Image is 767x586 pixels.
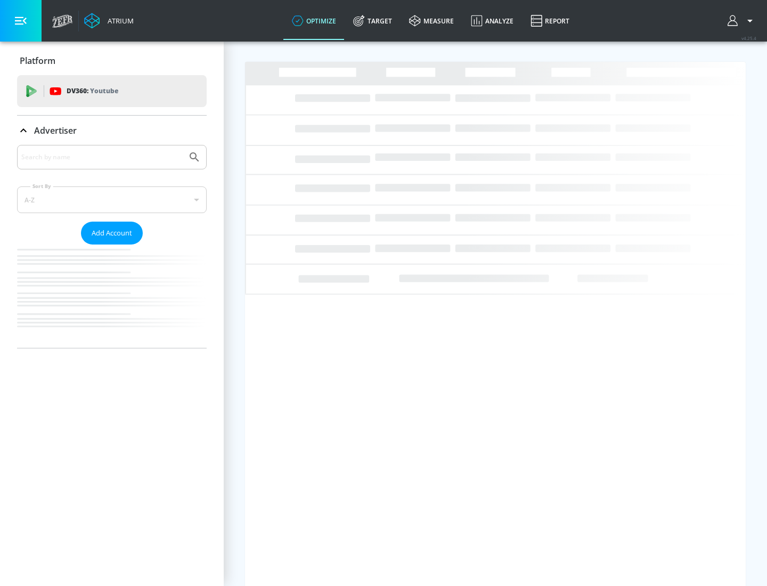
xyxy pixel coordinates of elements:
[283,2,345,40] a: optimize
[34,125,77,136] p: Advertiser
[81,222,143,245] button: Add Account
[522,2,578,40] a: Report
[92,227,132,239] span: Add Account
[84,13,134,29] a: Atrium
[17,186,207,213] div: A-Z
[345,2,401,40] a: Target
[20,55,55,67] p: Platform
[21,150,183,164] input: Search by name
[401,2,462,40] a: measure
[17,245,207,348] nav: list of Advertiser
[17,46,207,76] div: Platform
[103,16,134,26] div: Atrium
[17,116,207,145] div: Advertiser
[90,85,118,96] p: Youtube
[741,35,756,41] span: v 4.25.4
[17,75,207,107] div: DV360: Youtube
[462,2,522,40] a: Analyze
[67,85,118,97] p: DV360:
[30,183,53,190] label: Sort By
[17,145,207,348] div: Advertiser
